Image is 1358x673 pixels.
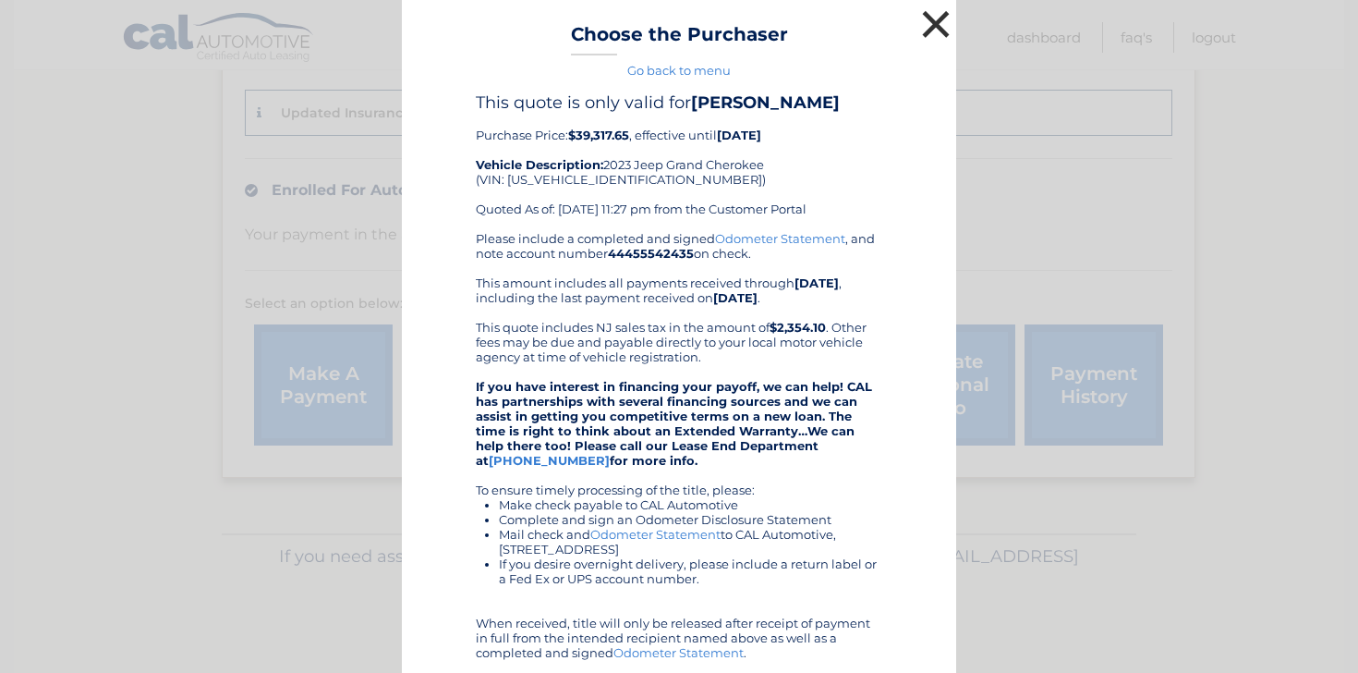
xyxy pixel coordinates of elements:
strong: Vehicle Description: [476,157,603,172]
a: [PHONE_NUMBER] [489,453,610,468]
li: Make check payable to CAL Automotive [499,497,882,512]
a: Odometer Statement [613,645,744,660]
b: [DATE] [794,275,839,290]
b: 44455542435 [608,246,694,261]
h3: Choose the Purchaser [571,23,788,55]
div: Purchase Price: , effective until 2023 Jeep Grand Cherokee (VIN: [US_VEHICLE_IDENTIFICATION_NUMBE... [476,92,882,231]
strong: If you have interest in financing your payoff, we can help! CAL has partnerships with several fin... [476,379,872,468]
b: [DATE] [713,290,758,305]
li: If you desire overnight delivery, please include a return label or a Fed Ex or UPS account number. [499,557,882,586]
a: Odometer Statement [715,231,845,246]
button: × [917,6,954,43]
b: $2,354.10 [770,320,826,335]
li: Mail check and to CAL Automotive, [STREET_ADDRESS] [499,527,882,557]
b: $39,317.65 [568,128,629,142]
a: Odometer Statement [590,527,721,542]
a: Go back to menu [627,63,731,78]
b: [DATE] [717,128,761,142]
li: Complete and sign an Odometer Disclosure Statement [499,512,882,527]
b: [PERSON_NAME] [691,92,840,113]
h4: This quote is only valid for [476,92,882,113]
